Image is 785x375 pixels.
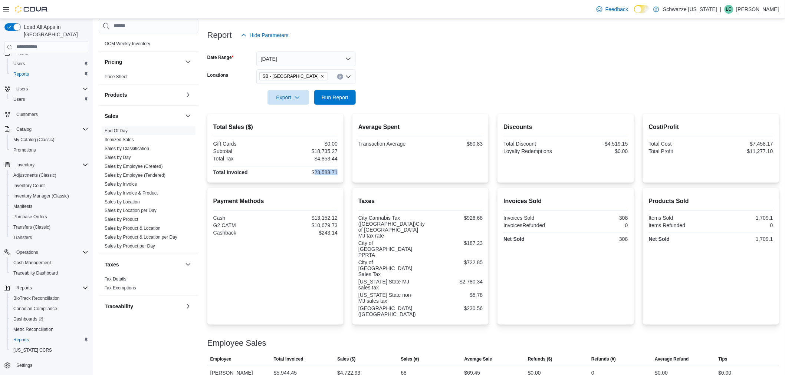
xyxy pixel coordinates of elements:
[13,337,29,343] span: Reports
[1,283,91,293] button: Reports
[358,141,419,147] div: Transaction Average
[649,141,710,147] div: Total Cost
[207,72,229,78] label: Locations
[105,74,128,80] span: Price Sheet
[7,212,91,222] button: Purchase Orders
[7,145,91,155] button: Promotions
[10,335,88,344] span: Reports
[213,156,274,162] div: Total Tax
[1,109,91,120] button: Customers
[16,162,35,168] span: Inventory
[649,236,670,242] strong: Net Sold
[10,135,58,144] a: My Catalog (Classic)
[13,110,41,119] a: Customers
[649,123,773,132] h2: Cost/Profit
[207,339,266,348] h3: Employee Sales
[720,5,722,14] p: |
[105,261,182,268] button: Taxes
[10,59,28,68] a: Users
[7,180,91,191] button: Inventory Count
[105,112,118,120] h3: Sales
[10,269,88,278] span: Traceabilty Dashboard
[13,295,60,301] span: BioTrack Reconciliation
[277,222,338,228] div: $10,679.73
[16,112,38,117] span: Customers
[10,146,88,155] span: Promotions
[649,148,710,154] div: Total Profit
[10,233,35,242] a: Transfers
[259,72,328,80] span: SB - Manitou Springs
[13,248,88,257] span: Operations
[105,163,163,169] span: Sales by Employee (Created)
[7,69,91,79] button: Reports
[105,137,134,143] span: Itemized Sales
[13,270,58,276] span: Traceabilty Dashboard
[7,170,91,180] button: Adjustments (Classic)
[13,137,55,143] span: My Catalog (Classic)
[567,215,628,221] div: 308
[503,197,628,206] h2: Invoices Sold
[105,285,136,291] span: Tax Exemptions
[10,202,35,211] a: Manifests
[7,258,91,268] button: Cash Management
[345,74,351,80] button: Open list of options
[13,125,88,134] span: Catalog
[13,71,29,77] span: Reports
[422,279,483,285] div: $2,780.34
[13,361,35,370] a: Settings
[13,147,36,153] span: Promotions
[358,292,419,304] div: [US_STATE] State non-MJ sales tax
[358,305,419,317] div: [GEOGRAPHIC_DATA] ([GEOGRAPHIC_DATA])
[605,6,628,13] span: Feedback
[184,302,193,311] button: Traceability
[213,123,338,132] h2: Total Sales ($)
[13,203,32,209] span: Manifests
[213,230,274,236] div: Cashback
[105,208,157,214] span: Sales by Location per Day
[464,356,492,362] span: Average Sale
[10,315,88,323] span: Dashboards
[10,294,63,303] a: BioTrack Reconciliation
[105,303,133,310] h3: Traceability
[105,155,131,160] a: Sales by Day
[105,190,158,196] span: Sales by Invoice & Product
[7,232,91,243] button: Transfers
[712,222,773,228] div: 0
[213,222,274,228] div: G2 CATM
[213,197,338,206] h2: Payment Methods
[16,362,32,368] span: Settings
[1,160,91,170] button: Inventory
[13,84,31,93] button: Users
[21,23,88,38] span: Load All Apps in [GEOGRAPHIC_DATA]
[7,314,91,324] a: Dashboards
[105,172,165,178] span: Sales by Employee (Tendered)
[567,222,628,228] div: 0
[207,31,232,40] h3: Report
[10,258,54,267] a: Cash Management
[13,306,57,312] span: Canadian Compliance
[13,96,25,102] span: Users
[10,146,39,155] a: Promotions
[13,160,37,169] button: Inventory
[503,222,564,228] div: InvoicesRefunded
[210,356,231,362] span: Employee
[105,112,182,120] button: Sales
[256,52,356,66] button: [DATE]
[13,110,88,119] span: Customers
[105,217,138,223] span: Sales by Product
[13,172,56,178] span: Adjustments (Classic)
[277,156,338,162] div: $4,853.44
[655,356,689,362] span: Average Refund
[105,226,161,231] a: Sales by Product & Location
[10,294,88,303] span: BioTrack Reconciliation
[7,59,91,69] button: Users
[105,182,137,187] a: Sales by Invoice
[105,146,149,152] span: Sales by Classification
[719,356,727,362] span: Tips
[105,58,182,66] button: Pricing
[13,224,50,230] span: Transfers (Classic)
[105,91,127,99] h3: Products
[184,57,193,66] button: Pricing
[10,135,88,144] span: My Catalog (Classic)
[712,148,773,154] div: $11,277.10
